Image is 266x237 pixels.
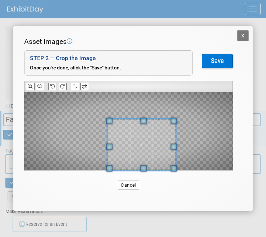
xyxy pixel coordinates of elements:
[58,83,67,90] button: Rotate Clockwise
[24,37,233,47] div: Asset Images
[30,54,187,63] div: STEP 2 — Crop the Image
[202,54,233,68] button: Save
[26,83,35,90] button: Zoom In
[30,64,187,72] div: Once you're done, click the "Save" button.
[80,83,89,90] button: Flip Horizontally
[237,30,249,41] button: X
[118,181,139,190] button: Cancel
[48,83,57,90] button: Rotate Counter-clockwise
[71,83,79,90] button: Flip Vertically
[36,83,44,90] button: Zoom Out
